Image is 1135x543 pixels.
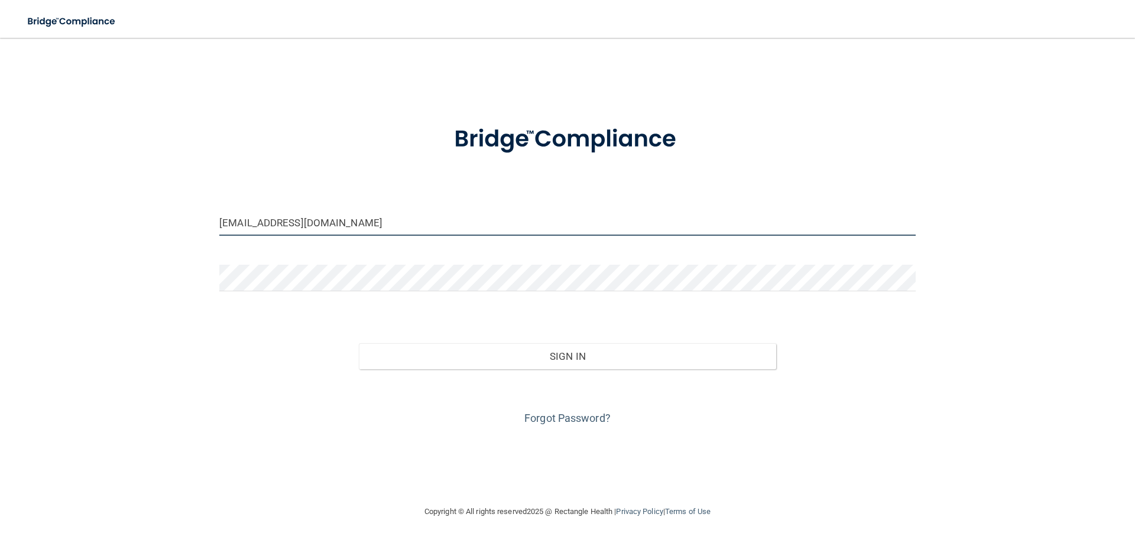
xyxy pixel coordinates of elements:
[352,493,783,531] div: Copyright © All rights reserved 2025 @ Rectangle Health | |
[616,507,663,516] a: Privacy Policy
[430,109,705,170] img: bridge_compliance_login_screen.278c3ca4.svg
[18,9,127,34] img: bridge_compliance_login_screen.278c3ca4.svg
[359,343,777,369] button: Sign In
[665,507,711,516] a: Terms of Use
[219,209,916,236] input: Email
[524,412,611,424] a: Forgot Password?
